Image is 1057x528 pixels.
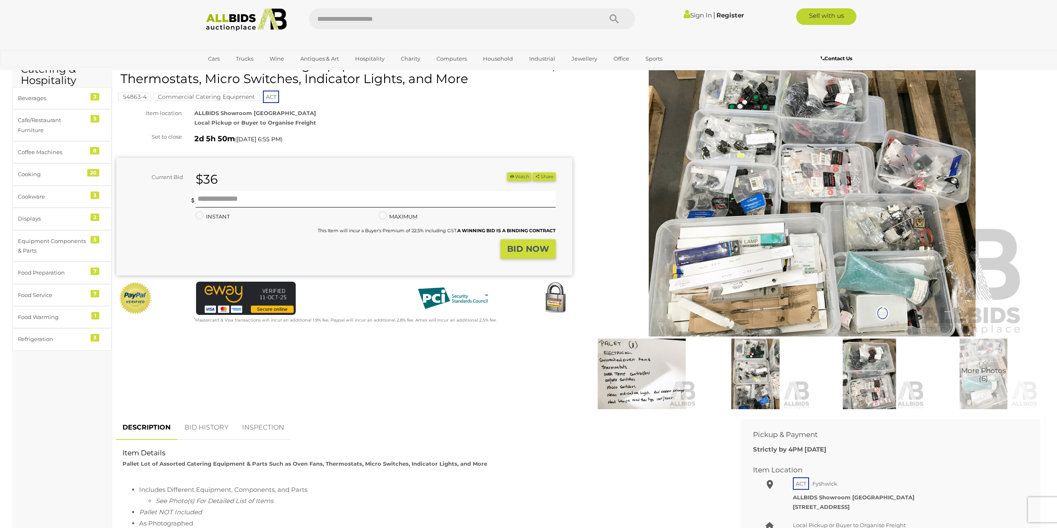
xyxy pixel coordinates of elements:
a: Food Service 7 [12,284,112,306]
a: Displays 2 [12,208,112,230]
div: 5 [91,115,99,123]
a: Sports [640,52,668,66]
a: Jewellery [566,52,603,66]
img: PCI DSS compliant [411,282,494,315]
small: Mastercard & Visa transactions will incur an additional 1.9% fee. Paypal will incur an additional... [194,317,497,323]
a: Register [716,11,744,19]
div: Item location [110,108,188,118]
div: 3 [91,334,99,341]
div: 1 [91,312,99,319]
span: | [713,10,715,20]
img: Pallet Lot of Assorted Catering Equipment & Parts Such as Oven Fans, Thermostats, Micro Switches,... [929,339,1038,409]
b: Contact Us [821,55,852,61]
div: Displays [18,214,86,223]
a: Computers [431,52,472,66]
b: Strictly by 4PM [DATE] [753,445,826,453]
a: Food Warming 1 [12,306,112,328]
label: MAXIMUM [379,212,417,221]
a: Beverages 3 [12,87,112,109]
img: Allbids.com.au [201,8,292,31]
a: Charity [395,52,426,66]
a: Sell with us [796,8,856,25]
span: [DATE] 6:55 PM [237,135,281,143]
label: INSTANT [196,212,230,221]
a: Cooking 20 [12,163,112,185]
a: Antiques & Art [295,52,344,66]
a: 54863-4 [118,93,151,100]
strong: Local Pickup or Buyer to Organise Freight [194,119,316,126]
img: Pallet Lot of Assorted Catering Equipment & Parts Such as Oven Fans, Thermostats, Micro Switches,... [814,339,924,409]
a: Office [608,52,635,66]
div: Food Preparation [18,268,86,278]
a: Trucks [231,52,259,66]
div: Refrigeration [18,334,86,344]
div: Current Bid [116,172,189,182]
a: Equipment Components & Parts 5 [12,230,112,262]
button: Watch [507,172,531,181]
strong: ALLBIDS Showroom [GEOGRAPHIC_DATA] [194,110,316,116]
a: DESCRIPTION [116,415,177,440]
div: 8 [90,147,99,155]
div: 2 [91,214,99,221]
li: Includes Different Equipment, Components, and Parts [139,484,722,506]
h2: Catering & Hospitality [21,64,103,86]
div: 7 [91,268,99,275]
img: Pallet Lot of Assorted Catering Equipment & Parts Such as Oven Fans, Thermostats, Micro Switches,... [587,339,696,409]
i: Pallet NOT Included [139,508,202,516]
div: Cafe/Restaurant Furniture [18,115,86,135]
span: ACT [263,91,279,103]
a: Wine [264,52,289,66]
h2: Pickup & Payment [753,431,1015,439]
small: This Item will incur a Buyer's Premium of 22.5% including GST. [318,228,556,233]
a: Household [478,52,518,66]
h1: Pallet Lot of Assorted Catering Equipment & Parts Such as Oven Fans, Thermostats, Micro Switches,... [120,58,570,86]
div: Set to close [110,132,188,142]
span: Fyshwick [810,478,839,489]
div: Cookware [18,192,86,201]
strong: [STREET_ADDRESS] [793,503,850,510]
div: Beverages [18,93,86,103]
img: Pallet Lot of Assorted Catering Equipment & Parts Such as Oven Fans, Thermostats, Micro Switches,... [701,339,810,409]
strong: 2d 5h 50m [194,134,235,143]
div: Coffee Machines [18,147,86,157]
i: See Photo(s) For Detailed List of Items [156,497,273,505]
div: 3 [91,93,99,101]
div: 20 [87,169,99,177]
img: eWAY Payment Gateway [196,282,296,315]
a: Hospitality [350,52,390,66]
div: Food Warming [18,312,86,322]
strong: BID NOW [507,244,549,254]
div: 7 [91,290,99,297]
li: Watch this item [507,172,531,181]
img: Official PayPal Seal [118,282,152,315]
a: [GEOGRAPHIC_DATA] [203,66,272,79]
div: Equipment Components & Parts [18,236,86,256]
strong: ALLBIDS Showroom [GEOGRAPHIC_DATA] [793,494,915,501]
a: Commercial Catering Equipment [153,93,260,100]
a: Industrial [524,52,561,66]
h2: Item Location [753,466,1015,474]
a: Sign In [684,11,712,19]
a: INSPECTION [236,415,290,440]
div: 3 [91,192,99,199]
a: Coffee Machines 8 [12,141,112,163]
span: More Photos (6) [961,367,1006,382]
a: Food Preparation 7 [12,262,112,284]
span: ( ) [235,136,282,142]
a: Refrigeration 3 [12,328,112,350]
a: Cafe/Restaurant Furniture 5 [12,109,112,141]
img: Secured by Rapid SSL [539,282,572,315]
a: BID HISTORY [178,415,235,440]
strong: Pallet Lot of Assorted Catering Equipment & Parts Such as Oven Fans, Thermostats, Micro Switches,... [123,460,487,467]
button: Search [593,8,635,29]
strong: $36 [196,172,218,187]
div: 5 [91,236,99,243]
a: Cars [203,52,225,66]
a: Contact Us [821,54,854,63]
mark: 54863-4 [118,93,151,101]
div: Cooking [18,169,86,179]
button: BID NOW [500,239,556,259]
a: Cookware 3 [12,186,112,208]
mark: Commercial Catering Equipment [153,93,260,101]
a: More Photos(6) [929,339,1038,409]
